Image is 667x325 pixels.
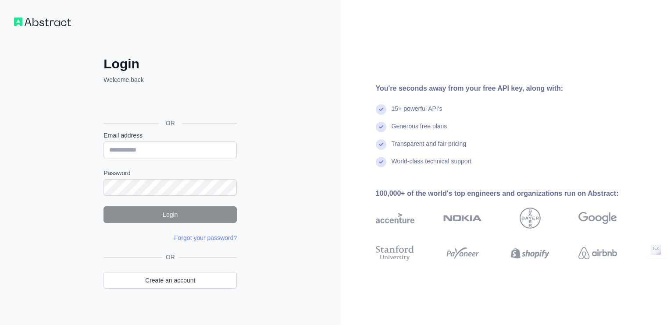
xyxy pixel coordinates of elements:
[103,75,237,84] p: Welcome back
[443,208,482,229] img: nokia
[520,208,541,229] img: bayer
[376,244,414,263] img: stanford university
[376,83,645,94] div: You're seconds away from your free API key, along with:
[376,104,386,115] img: check mark
[376,208,414,229] img: accenture
[392,157,472,174] div: World-class technical support
[162,253,178,261] span: OR
[103,206,237,223] button: Login
[174,234,237,241] a: Forgot your password?
[376,188,645,199] div: 100,000+ of the world's top engineers and organizations run on Abstract:
[103,131,237,140] label: Email address
[578,208,617,229] img: google
[14,18,71,26] img: Workflow
[103,56,237,72] h2: Login
[376,122,386,132] img: check mark
[578,244,617,263] img: airbnb
[511,244,549,263] img: shopify
[443,244,482,263] img: payoneer
[392,139,467,157] div: Transparent and fair pricing
[159,119,182,127] span: OR
[103,169,237,177] label: Password
[392,122,447,139] div: Generous free plans
[392,104,442,122] div: 15+ powerful API's
[376,139,386,150] img: check mark
[376,157,386,167] img: check mark
[103,272,237,289] a: Create an account
[99,94,239,113] iframe: Sign in with Google Button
